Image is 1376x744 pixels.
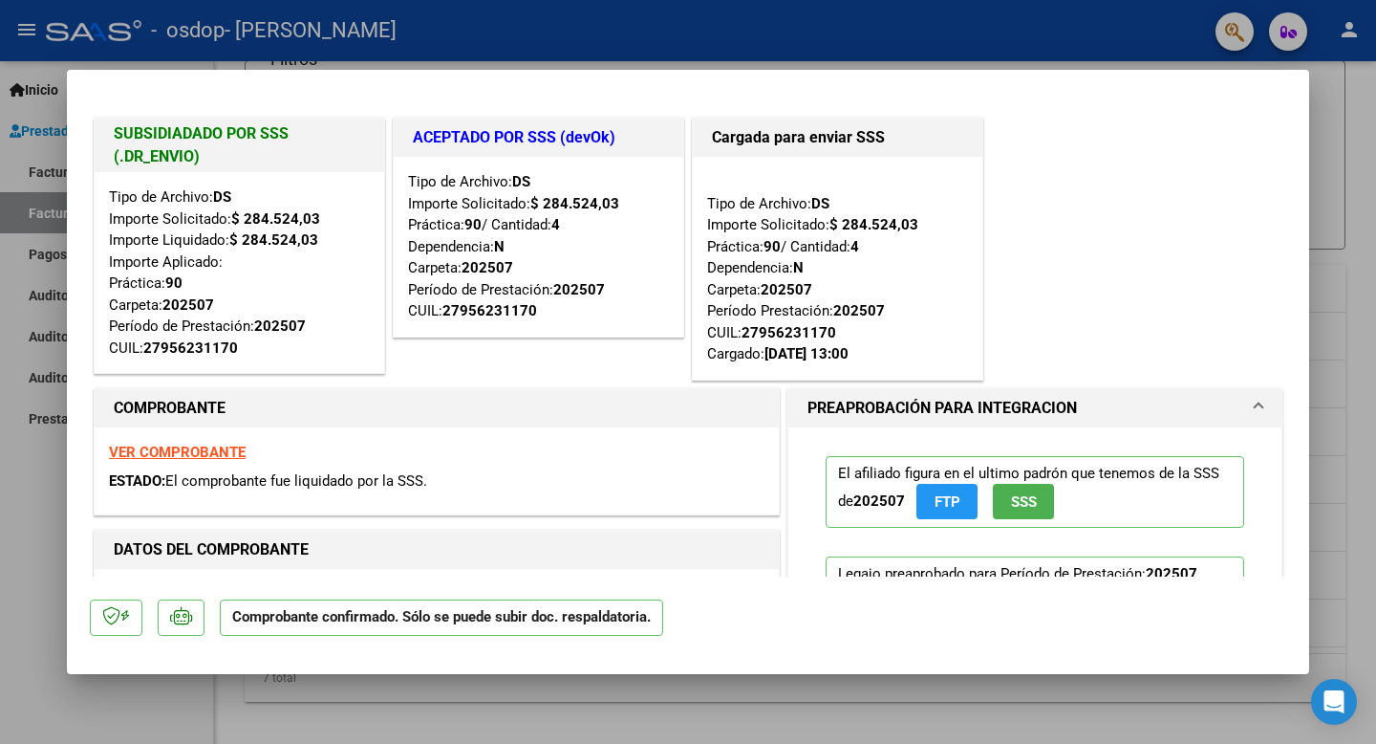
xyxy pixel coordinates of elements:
h1: ACEPTADO POR SSS (devOk) [413,126,664,149]
strong: N [494,238,505,255]
span: ESTADO: [109,472,165,490]
div: Tipo de Archivo: Importe Solicitado: Práctica: / Cantidad: Dependencia: Carpeta: Período Prestaci... [707,171,968,365]
strong: 202507 [462,259,513,276]
strong: DATOS DEL COMPROBANTE [114,540,309,558]
strong: DS [512,173,530,190]
div: 27956231170 [143,338,238,360]
div: 27956231170 [442,300,537,322]
strong: $ 284.524,03 [829,216,918,233]
a: VER COMPROBANTE [109,444,246,461]
button: FTP [916,484,978,519]
span: SSS [1011,493,1037,511]
strong: 202507 [761,281,812,298]
div: Tipo de Archivo: Importe Solicitado: Práctica: / Cantidad: Dependencia: Carpeta: Período de Prest... [408,171,669,322]
strong: 202507 [853,492,905,510]
strong: 202507 [254,317,306,335]
strong: [DATE] 13:00 [764,345,849,362]
strong: DS [811,195,829,212]
div: Tipo de Archivo: Importe Solicitado: Importe Liquidado: Importe Aplicado: Práctica: Carpeta: Perí... [109,186,370,359]
div: 27956231170 [742,322,836,344]
strong: $ 284.524,03 [530,195,619,212]
strong: 4 [551,216,560,233]
strong: 90 [763,238,781,255]
span: FTP [935,493,960,511]
span: El comprobante fue liquidado por la SSS. [165,472,427,490]
strong: 4 [850,238,859,255]
h1: Cargada para enviar SSS [712,126,963,149]
p: El afiliado figura en el ultimo padrón que tenemos de la SSS de [826,456,1244,528]
h1: PREAPROBACIÓN PARA INTEGRACION [807,397,1077,420]
strong: 202507 [833,302,885,319]
strong: 90 [464,216,482,233]
button: SSS [993,484,1054,519]
h1: SUBSIDIADADO POR SSS (.DR_ENVIO) [114,122,365,168]
strong: 202507 [1146,565,1197,582]
strong: COMPROBANTE [114,399,226,417]
strong: 202507 [162,296,214,314]
strong: 202507 [553,281,605,298]
strong: N [793,259,804,276]
strong: 90 [165,274,183,292]
div: Open Intercom Messenger [1311,679,1357,725]
mat-expansion-panel-header: PREAPROBACIÓN PARA INTEGRACION [788,389,1281,427]
strong: DS [213,188,231,206]
strong: $ 284.524,03 [229,231,318,249]
strong: $ 284.524,03 [231,210,320,228]
p: Comprobante confirmado. Sólo se puede subir doc. respaldatoria. [220,600,663,637]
